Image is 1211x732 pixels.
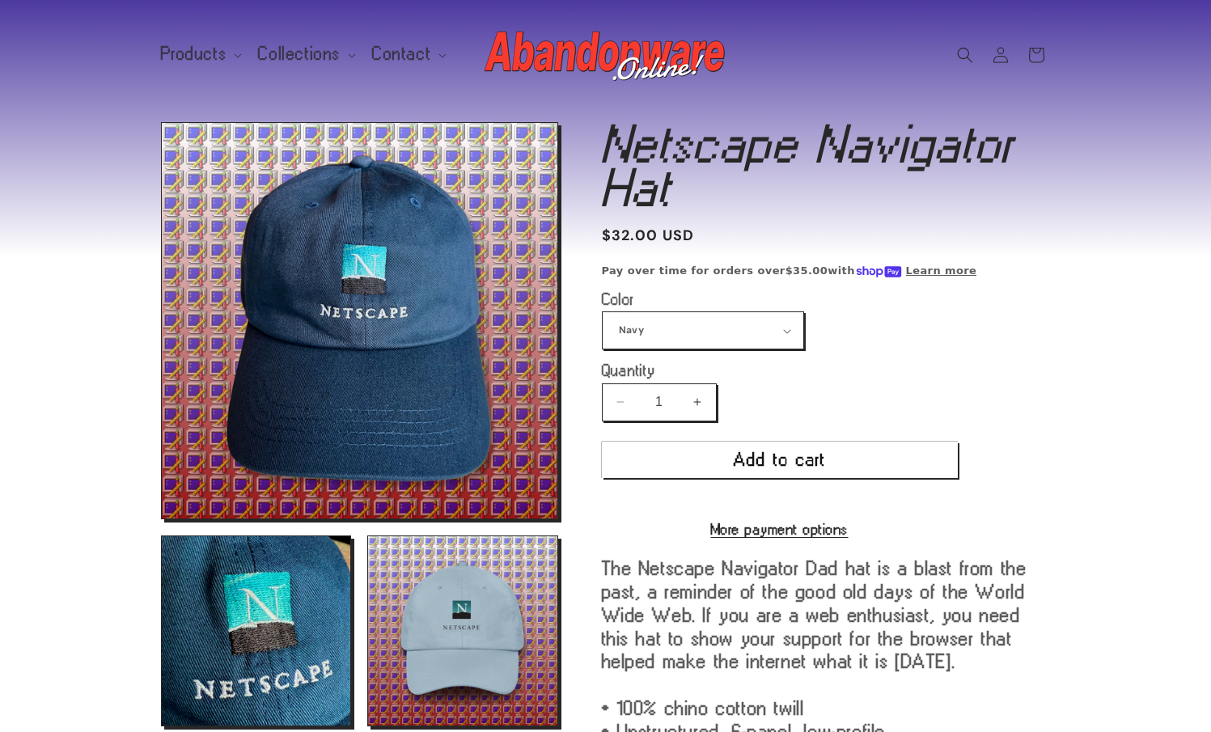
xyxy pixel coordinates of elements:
[362,37,453,71] summary: Contact
[602,522,958,536] a: More payment options
[372,47,431,61] span: Contact
[602,362,958,379] label: Quantity
[602,442,958,478] button: Add to cart
[161,47,227,61] span: Products
[602,225,695,247] span: $32.00 USD
[151,37,249,71] summary: Products
[478,16,733,93] a: Abandonware
[602,122,1051,209] h1: Netscape Navigator Hat
[258,47,341,61] span: Collections
[485,23,727,87] img: Abandonware
[602,291,958,307] label: Color
[947,37,983,73] summary: Search
[248,37,362,71] summary: Collections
